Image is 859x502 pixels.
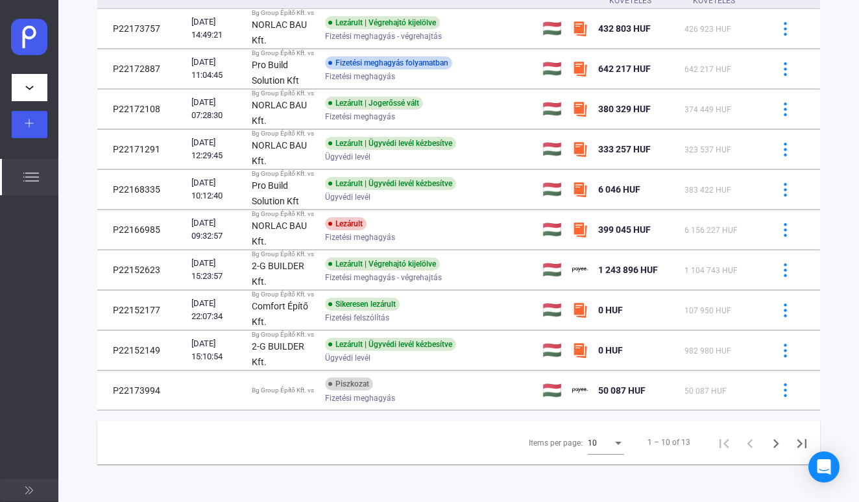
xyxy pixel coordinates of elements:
button: more-blue [771,216,799,243]
span: Fizetési meghagyás - végrehajtás [325,29,442,44]
td: P22152177 [97,291,186,330]
span: 0 HUF [598,345,623,355]
button: First page [711,429,737,455]
strong: NORLAC BAU Kft. [252,140,307,166]
button: more-blue [771,176,799,203]
div: Open Intercom Messenger [808,451,840,483]
button: more-blue [771,95,799,123]
span: Fizetési meghagyás [325,69,395,84]
div: Piszkozat [325,377,373,390]
button: Last page [789,429,815,455]
td: P22152149 [97,331,186,370]
img: more-blue [779,183,792,197]
img: arrow-double-right-grey.svg [25,486,33,494]
div: Bg Group Építő Kft. vs [252,9,315,17]
img: szamlazzhu-mini [572,182,588,197]
div: [DATE] 15:10:54 [191,337,241,363]
td: 🇭🇺 [537,331,567,370]
span: 1 104 743 HUF [684,266,738,275]
span: 426 923 HUF [684,25,731,34]
span: 323 537 HUF [684,145,731,154]
img: szamlazzhu-mini [572,21,588,36]
td: P22166985 [97,210,186,250]
div: Bg Group Építő Kft. vs [252,90,315,97]
img: more-blue [779,62,792,76]
div: Lezárult | Ügyvédi levél kézbesítve [325,177,456,190]
button: more-blue [771,377,799,404]
strong: Pro Build Solution Kft [252,60,299,86]
div: Lezárult | Végrehajtó kijelölve [325,257,440,270]
img: szamlazzhu-mini [572,342,588,358]
div: 1 – 10 of 13 [647,435,690,450]
span: 642 217 HUF [684,65,731,74]
strong: Pro Build Solution Kft [252,180,299,206]
div: Items per page: [529,435,583,451]
img: more-blue [779,22,792,36]
img: more-blue [779,263,792,277]
td: 🇭🇺 [537,9,567,49]
span: 399 045 HUF [598,224,651,235]
td: P22172108 [97,90,186,129]
strong: NORLAC BAU Kft. [252,221,307,246]
td: 🇭🇺 [537,210,567,250]
div: Sikeresen lezárult [325,298,400,311]
img: more-blue [779,223,792,237]
strong: NORLAC BAU Kft. [252,100,307,126]
td: 🇭🇺 [537,170,567,209]
td: 🇭🇺 [537,371,567,410]
span: Fizetési meghagyás [325,390,395,406]
img: more-blue [779,102,792,116]
span: Fizetési meghagyás [325,230,395,245]
td: 🇭🇺 [537,130,567,169]
div: Bg Group Építő Kft. vs [252,49,315,57]
div: [DATE] 15:23:57 [191,257,241,283]
img: szamlazzhu-mini [572,101,588,117]
img: more-blue [779,304,792,317]
strong: 2-G BUILDER Kft. [252,341,304,367]
span: Ügyvédi levél [325,189,370,205]
img: more-blue [779,143,792,156]
img: szamlazzhu-mini [572,141,588,157]
span: 383 422 HUF [684,185,731,195]
img: szamlazzhu-mini [572,61,588,77]
div: Bg Group Építő Kft. vs [252,210,315,218]
strong: 2-G BUILDER Kft. [252,261,304,287]
div: Bg Group Építő Kft. vs [252,170,315,178]
td: 🇭🇺 [537,291,567,330]
img: szamlazzhu-mini [572,302,588,318]
div: Lezárult [325,217,367,230]
td: P22172887 [97,49,186,89]
button: Previous page [737,429,763,455]
div: Bg Group Építő Kft. vs [252,331,315,339]
span: Ügyvédi levél [325,149,370,165]
span: 432 803 HUF [598,23,651,34]
img: szamlazzhu-mini [572,222,588,237]
img: more-blue [779,344,792,357]
td: P22173757 [97,9,186,49]
button: more-blue [771,296,799,324]
button: more-blue [771,15,799,42]
div: Fizetési meghagyás folyamatban [325,56,452,69]
div: Lezárult | Végrehajtó kijelölve [325,16,440,29]
div: Lezárult | Jogerőssé vált [325,97,423,110]
span: 0 HUF [598,305,623,315]
span: 333 257 HUF [598,144,651,154]
span: 10 [588,438,597,448]
img: list.svg [23,169,39,185]
img: more-blue [779,383,792,397]
span: Fizetési meghagyás [325,109,395,125]
td: P22173994 [97,371,186,410]
span: 107 950 HUF [684,306,731,315]
button: Next page [763,429,789,455]
div: Lezárult | Ügyvédi levél kézbesítve [325,338,456,351]
div: Bg Group Építő Kft. vs [252,130,315,137]
div: [DATE] 12:29:45 [191,136,241,162]
button: more-blue [771,256,799,283]
span: 642 217 HUF [598,64,651,74]
div: [DATE] 09:32:57 [191,217,241,243]
button: more-blue [771,337,799,364]
strong: NORLAC BAU Kft. [252,19,307,45]
span: 50 087 HUF [684,387,727,396]
span: Ügyvédi levél [325,350,370,366]
img: payee-webclip.svg [11,19,48,56]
